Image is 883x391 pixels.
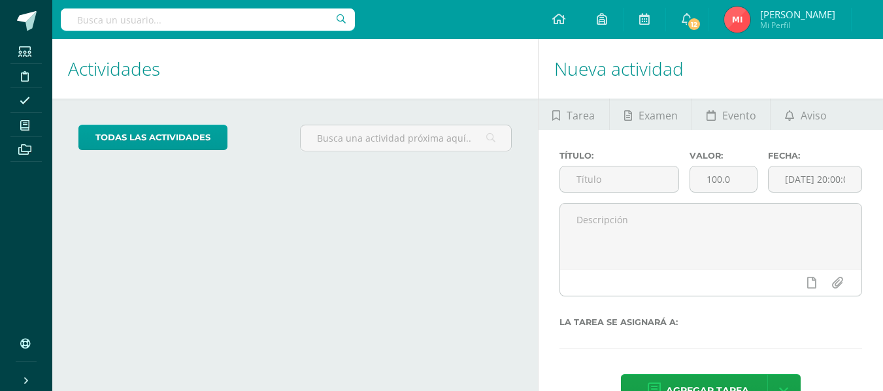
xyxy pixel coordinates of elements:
span: Mi Perfil [760,20,835,31]
input: Puntos máximos [690,166,757,192]
input: Busca un usuario... [61,8,355,31]
span: 12 [687,17,701,31]
span: Tarea [567,100,595,131]
label: La tarea se asignará a: [559,317,862,327]
a: Tarea [539,99,609,130]
span: Aviso [801,100,827,131]
a: Evento [692,99,770,130]
img: a812bc87a8533d76724bfb54050ce3c9.png [724,7,750,33]
label: Título: [559,151,680,161]
a: todas las Actividades [78,125,227,150]
span: Examen [639,100,678,131]
span: Evento [722,100,756,131]
a: Examen [610,99,691,130]
h1: Actividades [68,39,522,99]
label: Valor: [690,151,758,161]
input: Título [560,166,679,192]
input: Fecha de entrega [769,166,861,192]
label: Fecha: [768,151,862,161]
span: [PERSON_NAME] [760,8,835,21]
input: Busca una actividad próxima aquí... [301,125,510,151]
h1: Nueva actividad [554,39,867,99]
a: Aviso [771,99,841,130]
